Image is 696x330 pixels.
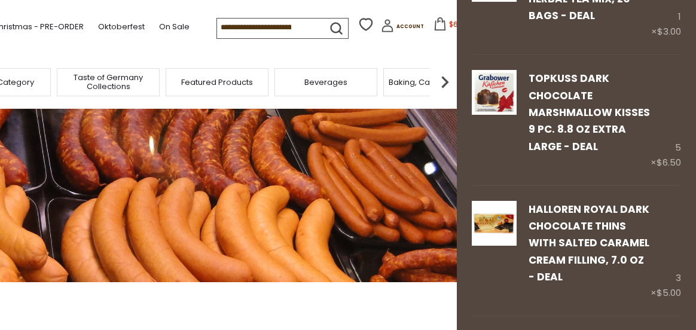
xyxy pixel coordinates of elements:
[159,20,190,33] a: On Sale
[657,156,681,169] span: $6.50
[472,201,517,301] a: Halloren Royal Dark Chocolate Thins with Salted Caramel Cream Filling, 7.0 oz - DEAL
[98,20,145,33] a: Oktoberfest
[381,19,424,36] a: Account
[472,70,517,115] img: Topkuss Dark Chocolate Marshmallow Kisses 9 pc. 8.8 oz Extra Large - DEAL
[426,17,477,35] button: $67.4
[181,78,253,87] a: Featured Products
[651,201,681,301] div: 3 ×
[472,70,517,170] a: Topkuss Dark Chocolate Marshmallow Kisses 9 pc. 8.8 oz Extra Large - DEAL
[60,73,156,91] a: Taste of Germany Collections
[529,71,650,153] a: Topkuss Dark Chocolate Marshmallow Kisses 9 pc. 8.8 oz Extra Large - DEAL
[396,23,424,30] span: Account
[389,78,481,87] a: Baking, Cakes, Desserts
[449,19,470,29] span: $67.4
[651,70,681,170] div: 5 ×
[529,202,649,284] a: Halloren Royal Dark Chocolate Thins with Salted Caramel Cream Filling, 7.0 oz - DEAL
[472,201,517,246] img: Halloren Royal Dark Chocolate Thins with Salted Caramel Cream Filling, 7.0 oz - DEAL
[657,286,681,299] span: $5.00
[657,25,681,38] span: $3.00
[433,70,457,94] img: next arrow
[304,78,347,87] a: Beverages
